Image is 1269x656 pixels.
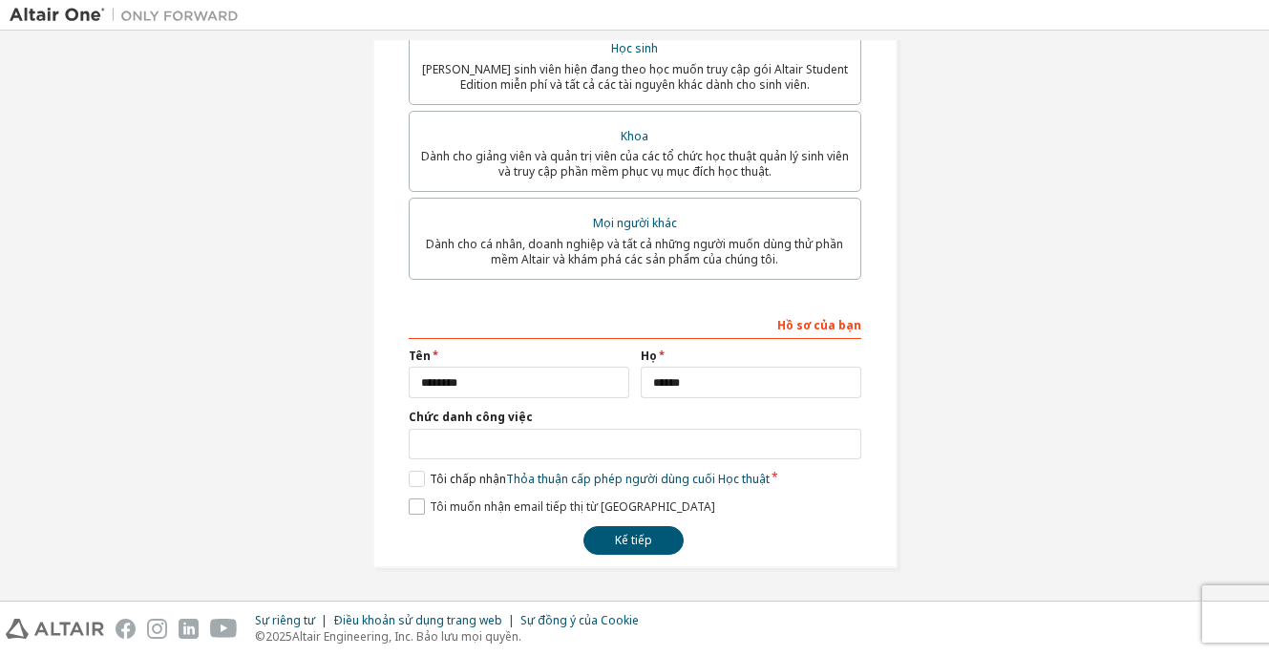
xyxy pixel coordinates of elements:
[265,628,292,645] font: 2025
[430,471,506,487] font: Tôi chấp nhận
[506,471,715,487] font: Thỏa thuận cấp phép người dùng cuối
[593,215,677,231] font: Mọi người khác
[422,61,848,93] font: [PERSON_NAME] sinh viên hiện đang theo học muốn truy cập gói Altair Student Edition miễn phí và t...
[583,526,684,555] button: Kế tiếp
[409,348,431,364] font: Tên
[615,532,652,548] font: Kế tiếp
[421,148,849,180] font: Dành cho giảng viên và quản trị viên của các tổ chức học thuật quản lý sinh viên và truy cập phần...
[255,612,315,628] font: Sự riêng tư
[6,619,104,639] img: altair_logo.svg
[255,628,265,645] font: ©
[611,40,658,56] font: Học sinh
[10,6,248,25] img: Altair One
[179,619,199,639] img: linkedin.svg
[333,612,502,628] font: Điều khoản sử dụng trang web
[292,628,521,645] font: Altair Engineering, Inc. Bảo lưu mọi quyền.
[210,619,238,639] img: youtube.svg
[718,471,770,487] font: Học thuật
[426,236,843,267] font: Dành cho cá nhân, doanh nghiệp và tất cả những người muốn dùng thử phần mềm Altair và khám phá cá...
[621,128,648,144] font: Khoa
[641,348,657,364] font: Họ
[777,317,861,333] font: Hồ sơ của bạn
[116,619,136,639] img: facebook.svg
[430,498,715,515] font: Tôi muốn nhận email tiếp thị từ [GEOGRAPHIC_DATA]
[409,409,533,425] font: Chức danh công việc
[147,619,167,639] img: instagram.svg
[520,612,639,628] font: Sự đồng ý của Cookie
